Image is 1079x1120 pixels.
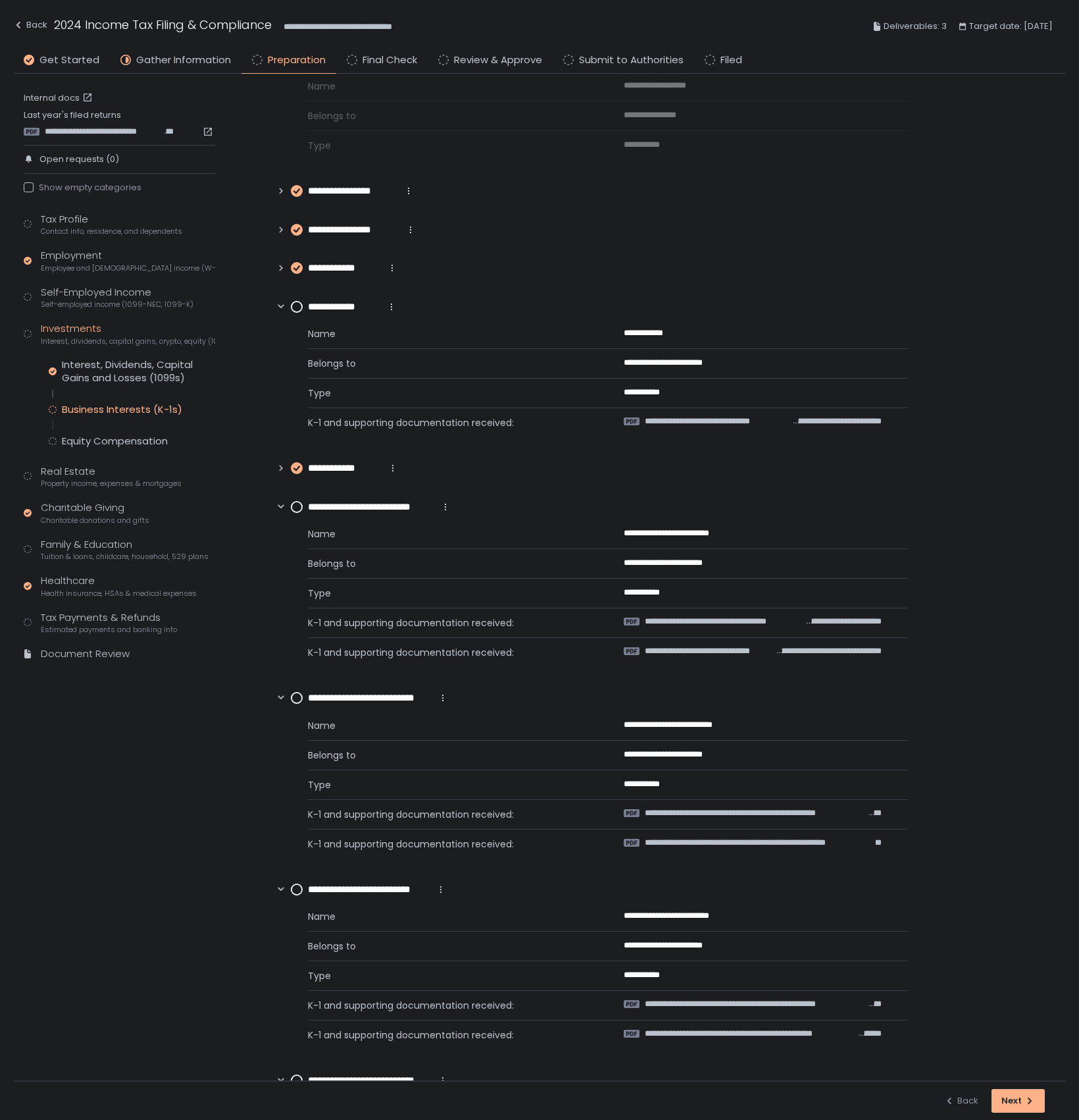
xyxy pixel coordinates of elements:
[308,719,592,732] span: Name
[308,80,592,93] span: Name
[308,910,592,923] span: Name
[41,227,182,236] span: Contact info, residence, and dependents
[39,153,119,165] span: Open requests (0)
[41,552,209,562] span: Tuition & loans, childcare, household, 529 plans
[1001,1095,1035,1107] div: Next
[969,18,1053,34] span: Target date: [DATE]
[944,1089,978,1113] button: Back
[308,416,592,429] span: K-1 and supporting documentation received:
[454,53,542,68] span: Review & Approve
[308,646,592,659] span: K-1 and supporting documentation received:
[136,53,231,68] span: Gather Information
[308,557,592,570] span: Belongs to
[41,516,149,525] span: Charitable donations and gifts
[13,17,47,33] div: Back
[41,300,193,309] span: Self-employed income (1099-NEC, 1099-K)
[41,479,182,489] span: Property income, expenses & mortgages
[308,1028,592,1042] span: K-1 and supporting documentation received:
[308,838,592,851] span: K-1 and supporting documentation received:
[62,403,182,416] div: Business Interests (K-1s)
[308,139,592,152] span: Type
[308,587,592,600] span: Type
[41,610,177,635] div: Tax Payments & Refunds
[308,327,592,340] span: Name
[308,999,592,1012] span: K-1 and supporting documentation received:
[308,357,592,370] span: Belongs to
[308,808,592,821] span: K-1 and supporting documentation received:
[579,53,684,68] span: Submit to Authorities
[944,1095,978,1107] div: Back
[41,647,130,662] div: Document Review
[991,1089,1045,1113] button: Next
[41,321,215,346] div: Investments
[13,16,47,38] button: Back
[268,53,326,68] span: Preparation
[41,263,215,273] span: Employee and [DEMOGRAPHIC_DATA] income (W-2s)
[884,18,947,34] span: Deliverables: 3
[308,616,592,629] span: K-1 and supporting documentation received:
[41,500,149,525] div: Charitable Giving
[363,53,417,68] span: Final Check
[308,387,592,400] span: Type
[24,92,95,104] a: Internal docs
[308,749,592,762] span: Belongs to
[41,625,177,635] span: Estimated payments and banking info
[41,248,215,273] div: Employment
[54,16,272,34] h1: 2024 Income Tax Filing & Compliance
[41,464,182,489] div: Real Estate
[41,285,193,310] div: Self-Employed Income
[41,573,197,599] div: Healthcare
[41,212,182,237] div: Tax Profile
[24,109,215,137] div: Last year's filed returns
[41,589,197,599] span: Health insurance, HSAs & medical expenses
[62,358,215,385] div: Interest, Dividends, Capital Gains and Losses (1099s)
[308,527,592,541] span: Name
[720,53,742,68] span: Filed
[308,778,592,791] span: Type
[62,435,168,448] div: Equity Compensation
[308,969,592,982] span: Type
[308,109,592,122] span: Belongs to
[41,336,215,346] span: Interest, dividends, capital gains, crypto, equity (1099s, K-1s)
[308,940,592,953] span: Belongs to
[39,53,99,68] span: Get Started
[41,537,209,562] div: Family & Education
